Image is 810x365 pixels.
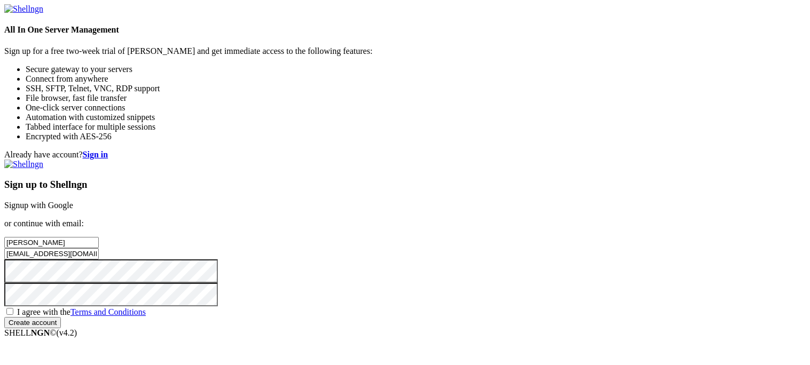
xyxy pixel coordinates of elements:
a: Sign in [83,150,108,159]
p: or continue with email: [4,219,806,228]
span: I agree with the [17,307,146,316]
input: Full name [4,237,99,248]
img: Shellngn [4,4,43,14]
li: SSH, SFTP, Telnet, VNC, RDP support [26,84,806,93]
li: File browser, fast file transfer [26,93,806,103]
a: Terms and Conditions [70,307,146,316]
span: SHELL © [4,328,77,337]
li: Connect from anywhere [26,74,806,84]
input: I agree with theTerms and Conditions [6,308,13,315]
img: Shellngn [4,160,43,169]
span: 4.2.0 [57,328,77,337]
h4: All In One Server Management [4,25,806,35]
h3: Sign up to Shellngn [4,179,806,191]
li: One-click server connections [26,103,806,113]
p: Sign up for a free two-week trial of [PERSON_NAME] and get immediate access to the following feat... [4,46,806,56]
input: Create account [4,317,61,328]
li: Automation with customized snippets [26,113,806,122]
a: Signup with Google [4,201,73,210]
input: Email address [4,248,99,259]
li: Encrypted with AES-256 [26,132,806,141]
div: Already have account? [4,150,806,160]
li: Tabbed interface for multiple sessions [26,122,806,132]
b: NGN [31,328,50,337]
li: Secure gateway to your servers [26,65,806,74]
